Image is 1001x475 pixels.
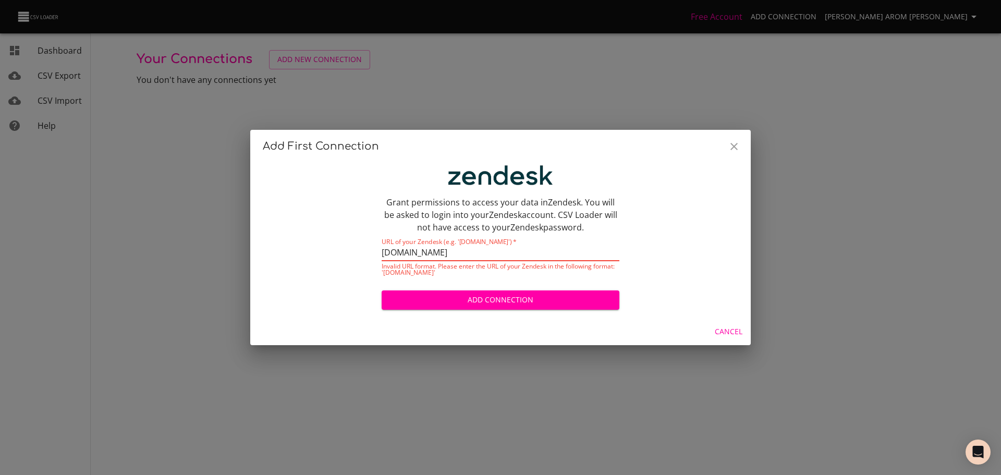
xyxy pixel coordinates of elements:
[382,196,619,234] p: Grant permissions to access your data in Zendesk . You will be asked to login into your Zendesk a...
[390,294,611,307] span: Add Connection
[711,322,747,342] button: Cancel
[382,239,517,245] label: URL of your Zendesk (e.g. '[DOMAIN_NAME]')
[715,325,742,338] span: Cancel
[448,165,553,186] img: logo-x4-ad0535ee0768a790af3ba1b46177b56e.png
[382,290,619,310] button: Add Connection
[966,440,991,465] div: Open Intercom Messenger
[722,134,747,159] button: Close
[263,138,738,155] h2: Add First Connection
[382,263,619,276] p: Invalid URL format. Please enter the URL of your Zendesk in the following format: '[DOMAIN_NAME]'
